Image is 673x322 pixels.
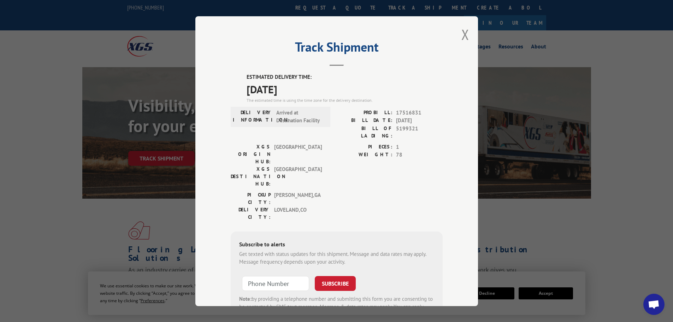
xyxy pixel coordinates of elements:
[276,109,324,124] span: Arrived at Destination Facility
[247,73,443,81] label: ESTIMATED DELIVERY TIME:
[231,206,271,221] label: DELIVERY CITY:
[239,240,434,250] div: Subscribe to alerts
[247,97,443,103] div: The estimated time is using the time zone for the delivery destination.
[396,151,443,159] span: 78
[337,117,392,125] label: BILL DATE:
[337,151,392,159] label: WEIGHT:
[231,143,271,165] label: XGS ORIGIN HUB:
[396,109,443,117] span: 17516831
[231,42,443,55] h2: Track Shipment
[239,295,252,302] strong: Note:
[233,109,273,124] label: DELIVERY INFORMATION:
[396,143,443,151] span: 1
[247,81,443,97] span: [DATE]
[315,276,356,291] button: SUBSCRIBE
[242,276,309,291] input: Phone Number
[337,124,392,139] label: BILL OF LADING:
[396,124,443,139] span: 5199321
[239,250,434,266] div: Get texted with status updates for this shipment. Message and data rates may apply. Message frequ...
[274,143,322,165] span: [GEOGRAPHIC_DATA]
[337,109,392,117] label: PROBILL:
[231,191,271,206] label: PICKUP CITY:
[239,295,434,319] div: by providing a telephone number and submitting this form you are consenting to be contacted by SM...
[274,191,322,206] span: [PERSON_NAME] , GA
[337,143,392,151] label: PIECES:
[274,165,322,187] span: [GEOGRAPHIC_DATA]
[274,206,322,221] span: LOVELAND , CO
[396,117,443,125] span: [DATE]
[231,165,271,187] label: XGS DESTINATION HUB:
[643,294,665,315] div: Open chat
[461,25,469,44] button: Close modal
